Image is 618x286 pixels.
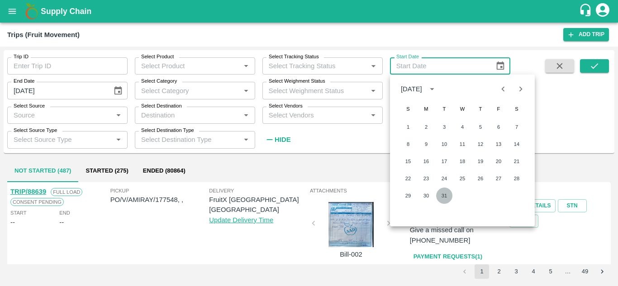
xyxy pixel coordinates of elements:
[14,53,29,61] label: Trip ID
[113,134,124,145] button: Open
[512,80,529,98] button: Next month
[561,267,575,276] div: …
[400,136,416,152] button: 8
[240,85,252,97] button: Open
[454,119,471,135] button: 4
[509,187,608,195] span: Actions
[10,109,110,121] input: Source
[410,225,508,245] p: Give a missed call on [PHONE_NUMBER]
[14,103,45,110] label: Select Source
[14,78,34,85] label: End Date
[396,53,419,61] label: Start Date
[509,119,525,135] button: 7
[390,57,489,75] input: Start Date
[41,5,579,18] a: Supply Chain
[10,217,15,227] div: --
[509,153,525,169] button: 21
[141,103,182,110] label: Select Destination
[490,170,507,187] button: 27
[317,249,385,259] p: Bill-002
[138,84,238,96] input: Select Category
[436,188,452,204] button: 31
[265,84,365,96] input: Select Weighment Status
[454,136,471,152] button: 11
[7,29,80,41] div: Trips (Fruit Movement)
[10,188,46,195] a: TRIP/88639
[10,209,26,217] span: Start
[59,217,64,227] div: --
[509,170,525,187] button: 28
[209,216,273,224] a: Update Delivery Time
[240,60,252,72] button: Open
[14,127,57,134] label: Select Source Type
[456,264,611,279] nav: pagination navigation
[472,153,489,169] button: 19
[418,153,434,169] button: 16
[400,119,416,135] button: 1
[110,187,209,195] span: Pickup
[579,3,594,19] div: customer-support
[400,153,416,169] button: 15
[436,100,452,118] span: Tuesday
[418,100,434,118] span: Monday
[494,80,512,98] button: Previous month
[472,136,489,152] button: 12
[410,249,486,265] a: Payment Requests(1)
[265,109,365,121] input: Select Vendors
[490,119,507,135] button: 6
[401,84,422,94] div: [DATE]
[141,127,194,134] label: Select Destination Type
[141,53,174,61] label: Select Product
[10,198,64,206] span: Consent Pending
[436,170,452,187] button: 24
[7,57,128,75] input: Enter Trip ID
[109,82,127,99] button: Choose date, selected date is Aug 31, 2025
[2,1,23,22] button: open drawer
[490,100,507,118] span: Friday
[492,264,506,279] button: Go to page 2
[262,132,293,147] button: Hide
[490,136,507,152] button: 13
[400,188,416,204] button: 29
[472,100,489,118] span: Thursday
[543,264,558,279] button: Go to page 5
[138,134,238,145] input: Select Destination Type
[558,199,587,212] a: STN
[454,100,471,118] span: Wednesday
[509,264,523,279] button: Go to page 3
[78,160,135,182] button: Started (275)
[269,103,303,110] label: Select Vendors
[367,109,379,121] button: Open
[454,170,471,187] button: 25
[269,78,325,85] label: Select Weighment Status
[472,170,489,187] button: 26
[41,7,91,16] b: Supply Chain
[509,100,525,118] span: Saturday
[141,78,177,85] label: Select Category
[310,187,408,195] span: Attachments
[563,28,609,41] a: Add Trip
[240,109,252,121] button: Open
[51,188,82,196] span: Full Load
[578,264,592,279] button: Go to page 49
[7,160,78,182] button: Not Started (487)
[418,119,434,135] button: 2
[269,53,319,61] label: Select Tracking Status
[367,85,379,97] button: Open
[113,109,124,121] button: Open
[492,57,509,75] button: Choose date
[436,119,452,135] button: 3
[595,264,609,279] button: Go to next page
[10,134,110,145] input: Select Source Type
[110,195,209,205] p: PO/V/AMIRAY/177548, ,
[240,134,252,145] button: Open
[209,187,308,195] span: Delivery
[436,153,452,169] button: 17
[526,264,541,279] button: Go to page 4
[265,60,353,72] input: Select Tracking Status
[367,60,379,72] button: Open
[136,160,193,182] button: Ended (80864)
[425,82,439,96] button: calendar view is open, switch to year view
[138,109,238,121] input: Destination
[400,170,416,187] button: 22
